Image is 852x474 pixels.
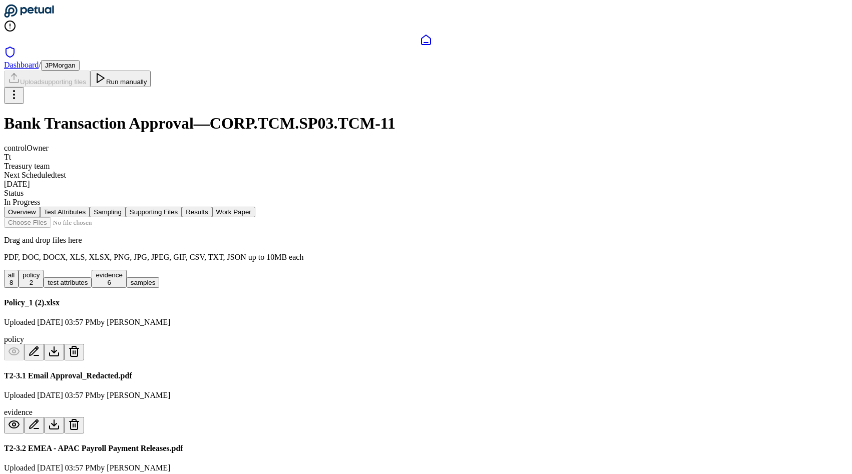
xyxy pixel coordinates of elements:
[64,417,84,433] button: Delete File
[4,463,848,472] p: Uploaded [DATE] 03:57 PM by [PERSON_NAME]
[4,60,848,71] div: /
[4,46,848,60] a: SOC
[44,417,64,433] button: Download File
[24,344,44,360] button: Add/Edit Description
[92,270,126,288] button: evidence 6
[44,344,64,360] button: Download File
[4,417,24,433] button: Preview File (hover for quick preview, click for full view)
[4,298,848,307] h4: Policy_1 (2).xlsx
[40,207,90,217] button: Test Attributes
[4,162,50,170] span: Treasury team
[4,153,11,161] span: Tt
[8,279,15,286] div: 8
[23,279,40,286] div: 2
[4,61,39,69] a: Dashboard
[4,253,848,262] p: PDF, DOC, DOCX, XLS, XLSX, PNG, JPG, JPEG, GIF, CSV, TXT, JSON up to 10MB each
[4,189,848,198] div: Status
[96,279,122,286] div: 6
[212,207,255,217] button: Work Paper
[4,444,848,453] h4: T2-3.2 EMEA - APAC Payroll Payment Releases.pdf
[4,270,19,288] button: all 8
[90,207,126,217] button: Sampling
[4,71,90,87] button: Uploadsupporting files
[4,198,848,207] div: In Progress
[4,318,848,327] p: Uploaded [DATE] 03:57 PM by [PERSON_NAME]
[4,335,848,344] div: policy
[4,144,848,153] div: control Owner
[19,270,44,288] button: policy 2
[90,71,151,87] button: Run manually
[4,207,40,217] button: Overview
[182,207,212,217] button: Results
[126,207,182,217] button: Supporting Files
[4,114,848,133] h1: Bank Transaction Approval — CORP.TCM.SP03.TCM-11
[4,391,848,400] p: Uploaded [DATE] 03:57 PM by [PERSON_NAME]
[4,34,848,46] a: Dashboard
[41,60,80,71] button: JPMorgan
[4,207,848,217] nav: Tabs
[4,236,848,245] p: Drag and drop files here
[44,277,92,288] button: test attributes
[24,417,44,433] button: Add/Edit Description
[4,171,848,180] div: Next Scheduled test
[4,11,54,20] a: Go to Dashboard
[4,371,848,380] h4: T2-3.1 Email Approval_Redacted.pdf
[4,180,848,189] div: [DATE]
[127,277,160,288] button: samples
[4,344,24,360] button: Preview File (hover for quick preview, click for full view)
[4,408,848,417] div: evidence
[64,344,84,360] button: Delete File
